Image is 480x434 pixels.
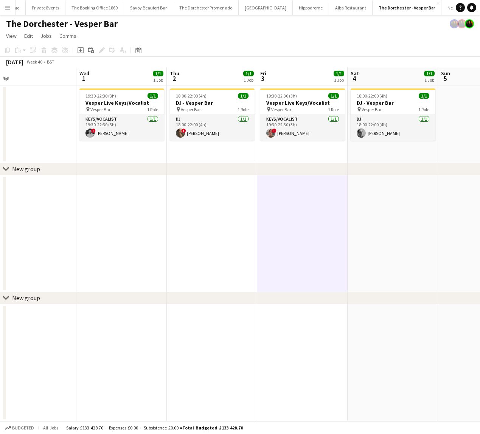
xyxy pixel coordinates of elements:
[79,88,164,141] app-job-card: 19:30-22:30 (3h)1/1Vesper Live Keys/Vocalist Vesper Bar1 RoleKeys/Vocalist1/119:30-22:30 (3h)![PE...
[350,74,359,83] span: 4
[153,71,163,76] span: 1/1
[147,107,158,112] span: 1 Role
[65,0,124,15] button: The Booking Office 1869
[259,74,266,83] span: 3
[328,93,339,99] span: 1/1
[328,107,339,112] span: 1 Role
[170,88,255,141] app-job-card: 18:00-22:00 (4h)1/1DJ - Vesper Bar Vesper Bar1 RoleDJ1/118:00-22:00 (4h)![PERSON_NAME]
[272,129,277,133] span: !
[56,31,79,41] a: Comms
[79,70,89,77] span: Wed
[181,107,201,112] span: Vesper Bar
[419,93,429,99] span: 1/1
[243,71,254,76] span: 1/1
[153,77,163,83] div: 1 Job
[176,93,207,99] span: 18:00-22:00 (4h)
[418,107,429,112] span: 1 Role
[12,165,40,173] div: New group
[293,0,329,15] button: Hippodrome
[351,70,359,77] span: Sat
[170,115,255,141] app-card-role: DJ1/118:00-22:00 (4h)![PERSON_NAME]
[441,70,450,77] span: Sun
[450,19,459,28] app-user-avatar: Celine Amara
[457,19,466,28] app-user-avatar: Celine Amara
[47,59,54,65] div: BST
[24,33,33,39] span: Edit
[42,425,60,431] span: All jobs
[148,93,158,99] span: 1/1
[3,31,20,41] a: View
[182,425,243,431] span: Total Budgeted £133 428.70
[373,0,441,15] button: The Dorchester - Vesper Bar
[244,77,253,83] div: 1 Job
[260,70,266,77] span: Fri
[37,31,55,41] a: Jobs
[362,107,382,112] span: Vesper Bar
[26,0,65,15] button: Private Events
[124,0,173,15] button: Savoy Beaufort Bar
[334,77,344,83] div: 1 Job
[170,99,255,106] h3: DJ - Vesper Bar
[12,294,40,302] div: New group
[266,93,297,99] span: 19:30-22:30 (3h)
[4,424,35,432] button: Budgeted
[6,18,118,29] h1: The Dorchester - Vesper Bar
[351,88,435,141] app-job-card: 18:00-22:00 (4h)1/1DJ - Vesper Bar Vesper Bar1 RoleDJ1/118:00-22:00 (4h)[PERSON_NAME]
[21,31,36,41] a: Edit
[440,74,450,83] span: 5
[271,107,291,112] span: Vesper Bar
[260,88,345,141] app-job-card: 19:30-22:30 (3h)1/1Vesper Live Keys/Vocalist Vesper Bar1 RoleKeys/Vocalist1/119:30-22:30 (3h)![PE...
[169,74,179,83] span: 2
[79,99,164,106] h3: Vesper Live Keys/Vocalist
[6,58,23,66] div: [DATE]
[239,0,293,15] button: [GEOGRAPHIC_DATA]
[40,33,52,39] span: Jobs
[329,0,373,15] button: Alba Restaurant
[351,115,435,141] app-card-role: DJ1/118:00-22:00 (4h)[PERSON_NAME]
[59,33,76,39] span: Comms
[90,107,110,112] span: Vesper Bar
[357,93,387,99] span: 18:00-22:00 (4h)
[238,107,249,112] span: 1 Role
[25,59,44,65] span: Week 40
[465,19,474,28] app-user-avatar: Celine Amara
[170,70,179,77] span: Thu
[260,99,345,106] h3: Vesper Live Keys/Vocalist
[424,71,435,76] span: 1/1
[78,74,89,83] span: 1
[238,93,249,99] span: 1/1
[91,129,96,133] span: !
[66,425,243,431] div: Salary £133 428.70 + Expenses £0.00 + Subsistence £0.00 =
[424,77,434,83] div: 1 Job
[173,0,239,15] button: The Dorchester Promenade
[334,71,344,76] span: 1/1
[85,93,116,99] span: 19:30-22:30 (3h)
[441,0,475,15] button: New Board
[351,99,435,106] h3: DJ - Vesper Bar
[79,115,164,141] app-card-role: Keys/Vocalist1/119:30-22:30 (3h)![PERSON_NAME]
[182,129,186,133] span: !
[12,425,34,431] span: Budgeted
[260,115,345,141] app-card-role: Keys/Vocalist1/119:30-22:30 (3h)![PERSON_NAME]
[6,33,17,39] span: View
